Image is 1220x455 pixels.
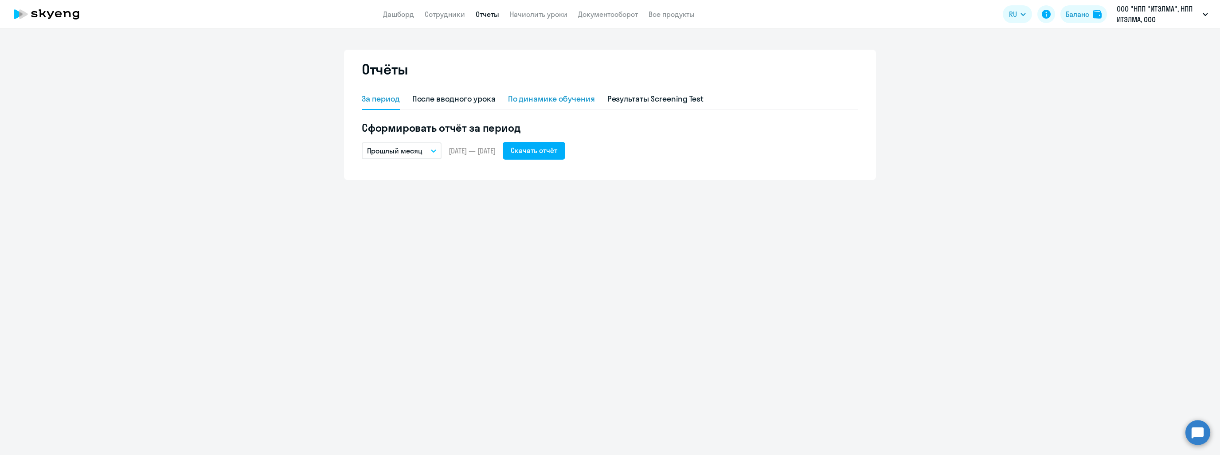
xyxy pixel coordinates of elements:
span: [DATE] — [DATE] [449,146,496,156]
p: Прошлый месяц [367,145,422,156]
div: Баланс [1066,9,1089,20]
button: Прошлый месяц [362,142,442,159]
div: Результаты Screening Test [607,93,704,105]
a: Все продукты [649,10,695,19]
a: Дашборд [383,10,414,19]
a: Отчеты [476,10,499,19]
h2: Отчёты [362,60,408,78]
a: Сотрудники [425,10,465,19]
div: Скачать отчёт [511,145,557,156]
button: Скачать отчёт [503,142,565,160]
a: Документооборот [578,10,638,19]
div: После вводного урока [412,93,496,105]
div: По динамике обучения [508,93,595,105]
h5: Сформировать отчёт за период [362,121,858,135]
button: Балансbalance [1060,5,1107,23]
p: ООО "НПП "ИТЭЛМА", НПП ИТЭЛМА, ООО [1117,4,1199,25]
button: RU [1003,5,1032,23]
span: RU [1009,9,1017,20]
img: balance [1093,10,1102,19]
a: Начислить уроки [510,10,567,19]
button: ООО "НПП "ИТЭЛМА", НПП ИТЭЛМА, ООО [1112,4,1212,25]
div: За период [362,93,400,105]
